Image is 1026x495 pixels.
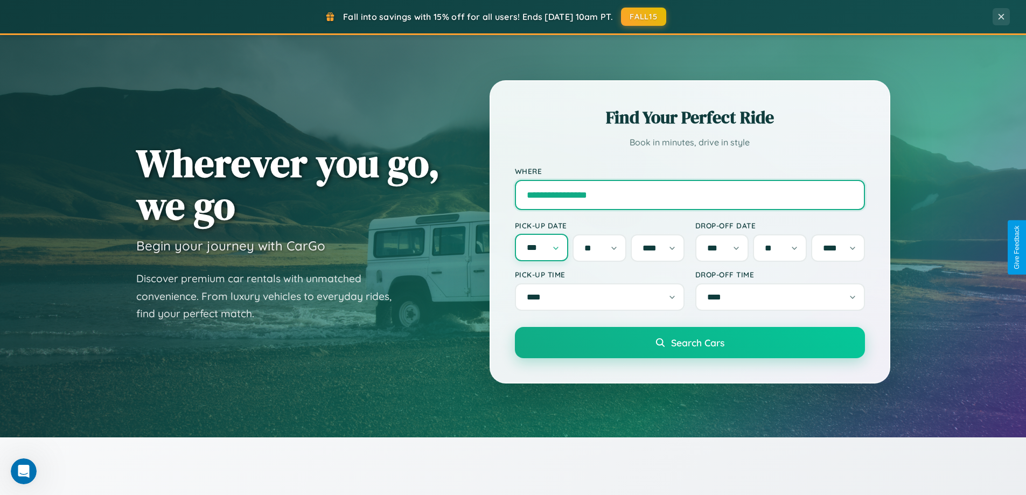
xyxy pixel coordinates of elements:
[695,270,865,279] label: Drop-off Time
[515,106,865,129] h2: Find Your Perfect Ride
[136,238,325,254] h3: Begin your journey with CarGo
[671,337,724,348] span: Search Cars
[515,166,865,176] label: Where
[515,327,865,358] button: Search Cars
[136,270,406,323] p: Discover premium car rentals with unmatched convenience. From luxury vehicles to everyday rides, ...
[11,458,37,484] iframe: Intercom live chat
[695,221,865,230] label: Drop-off Date
[136,142,440,227] h1: Wherever you go, we go
[515,135,865,150] p: Book in minutes, drive in style
[343,11,613,22] span: Fall into savings with 15% off for all users! Ends [DATE] 10am PT.
[621,8,666,26] button: FALL15
[515,270,685,279] label: Pick-up Time
[515,221,685,230] label: Pick-up Date
[1013,226,1021,269] div: Give Feedback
